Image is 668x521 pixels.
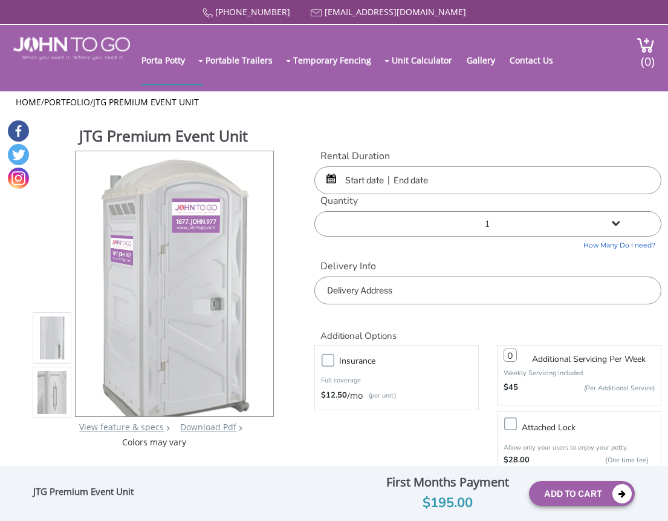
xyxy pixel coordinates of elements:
[239,425,242,431] img: chevron.png
[93,96,199,108] a: JTG Premium Event Unit
[206,36,285,84] a: Portable Trailers
[44,96,90,108] a: Portfolio
[504,369,655,378] p: Weekly Servicing Included
[375,493,520,514] div: $195.00
[518,384,655,393] p: (Per Additional Service)
[641,44,655,70] span: (0)
[314,237,661,251] a: How Many Do I need?
[203,8,213,18] img: Call
[37,198,67,483] img: Product
[215,6,290,18] a: [PHONE_NUMBER]
[8,144,29,165] a: Twitter
[141,36,197,84] a: Porta Potty
[532,355,646,364] h3: Additional Servicing Per Week
[79,125,275,149] h1: JTG Premium Event Unit
[166,425,170,431] img: right arrow icon
[91,151,259,436] img: Product
[180,421,236,433] a: Download Pdf
[314,194,661,208] label: Quantity
[522,420,667,435] h3: Attached lock
[620,473,668,521] button: Live Chat
[314,166,661,194] input: Start date | End date
[293,36,383,84] a: Temporary Fencing
[536,454,649,467] p: {One time fee}
[467,36,507,84] a: Gallery
[510,36,565,84] a: Contact Us
[16,96,653,108] ul: / /
[314,149,661,163] label: Rental Duration
[33,486,172,502] div: JTG Premium Event Unit
[504,444,655,451] p: Allow only your users to enjoy your potty.
[637,37,655,53] img: cart a
[504,349,517,362] input: 0
[33,436,275,448] div: Colors may vary
[339,353,484,369] h3: Insurance
[529,481,635,506] button: Add To Cart
[325,6,466,18] a: [EMAIL_ADDRESS][DOMAIN_NAME]
[16,96,41,108] a: Home
[79,421,164,433] a: View feature & specs
[314,316,661,342] h2: Additional Options
[363,390,396,402] p: (per unit)
[375,472,520,493] div: First Months Payment
[314,260,661,274] label: Delivery Info
[504,454,530,467] strong: $28.00
[504,382,518,394] strong: $45
[8,120,29,142] a: Facebook
[8,168,29,189] a: Instagram
[311,9,322,17] img: Mail
[321,390,347,402] strong: $12.50
[314,277,661,304] input: Delivery Address
[13,37,130,60] img: JOHN to go
[392,36,464,84] a: Unit Calculator
[321,390,472,402] div: /mo
[321,375,472,387] p: Full coverage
